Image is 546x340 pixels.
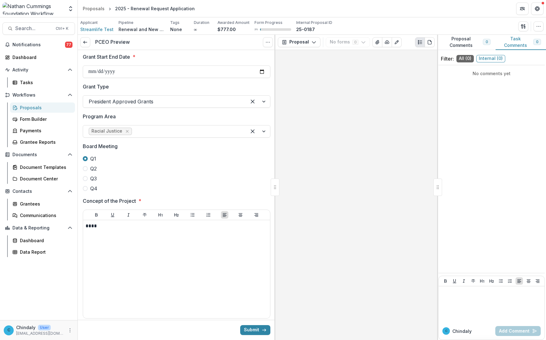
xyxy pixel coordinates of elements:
p: Applicant [80,20,98,25]
div: Dashboard [12,54,70,61]
div: Remove Racial Justice [124,128,130,134]
div: Document Templates [20,164,70,170]
button: Search... [2,22,75,35]
button: Notifications77 [2,40,75,50]
button: PDF view [425,37,435,47]
button: Ordered List [205,211,212,219]
div: 2025 - Renewal Request Application [115,5,195,12]
button: Open Documents [2,150,75,160]
p: Form Progress [254,20,282,25]
p: User [38,325,51,330]
a: Communications [10,210,75,220]
button: Options [263,37,273,47]
p: $777.00 [217,26,236,33]
div: Dashboard [20,237,70,244]
div: Document Center [20,175,70,182]
button: Open Data & Reporting [2,223,75,233]
p: Chindaly [452,328,472,334]
div: Clear selected options [248,126,258,136]
button: Underline [451,277,458,285]
a: Tasks [10,77,75,88]
div: Grantee Reports [20,139,70,145]
p: Grant Start End Date [83,53,130,61]
button: Align Left [516,277,523,285]
p: Filter: [441,55,454,62]
button: Add Comment [495,326,541,336]
a: Proposals [10,102,75,113]
span: Workflows [12,93,65,98]
button: Task Comments [496,35,546,50]
p: Grant Type [83,83,109,90]
button: Strike [469,277,477,285]
button: Align Center [237,211,244,219]
p: No comments yet [441,70,542,77]
button: Plaintext view [415,37,425,47]
p: Board Meeting [83,143,118,150]
button: More [66,327,74,334]
div: Chindaly [7,328,10,332]
button: Italicize [125,211,132,219]
span: Search... [15,25,52,31]
button: Heading 2 [173,211,180,219]
button: Heading 1 [157,211,164,219]
div: Tasks [20,79,70,86]
div: Payments [20,127,70,134]
div: Proposals [83,5,105,12]
button: Open entity switcher [66,2,75,15]
span: Activity [12,67,65,73]
span: Documents [12,152,65,157]
a: Grantee Reports [10,137,75,147]
button: No forms0 [326,37,370,47]
button: Partners [516,2,529,15]
button: Open Contacts [2,186,75,196]
button: Submit [240,325,270,335]
span: All ( 0 ) [456,55,474,62]
button: Open Workflows [2,90,75,100]
a: Dashboard [10,235,75,246]
a: Dashboard [2,52,75,62]
div: Form Builder [20,116,70,122]
button: Italicize [460,277,468,285]
button: Align Right [534,277,541,285]
div: Communications [20,212,70,219]
nav: breadcrumb [80,4,197,13]
p: 2 % [254,27,258,32]
span: Q2 [90,165,97,172]
span: Contacts [12,189,65,194]
button: Proposal [278,37,320,47]
a: Form Builder [10,114,75,124]
div: Proposals [20,104,70,111]
span: Streamlife Test [80,26,114,33]
p: Program Area [83,113,116,120]
button: Get Help [531,2,544,15]
a: Payments [10,125,75,136]
button: Bullet List [497,277,505,285]
a: Grantees [10,199,75,209]
p: Awarded Amount [217,20,250,25]
button: Edit as form [392,37,402,47]
img: Nathan Cummings Foundation Workflow Sandbox logo [2,2,64,15]
button: Open Activity [2,65,75,75]
span: 0 [486,40,488,44]
span: Q1 [90,155,96,162]
button: Ordered List [506,277,514,285]
span: Racial Justice [91,129,122,134]
span: 77 [65,42,72,48]
button: Align Left [221,211,228,219]
button: Bold [93,211,100,219]
span: Notifications [12,42,65,48]
p: 25-0187 [296,26,315,33]
span: Q4 [90,185,97,192]
div: Chindaly [445,329,447,333]
p: Internal Proposal ID [296,20,332,25]
div: Data Report [20,249,70,255]
p: Renewal and New Grants Pipeline [119,26,165,33]
p: Pipeline [119,20,133,25]
p: Concept of the Project [83,197,136,205]
p: Duration [194,20,209,25]
a: Proposals [80,4,107,13]
div: Clear selected options [248,97,258,107]
span: Data & Reporting [12,225,65,231]
button: Strike [141,211,148,219]
p: None [170,26,182,33]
